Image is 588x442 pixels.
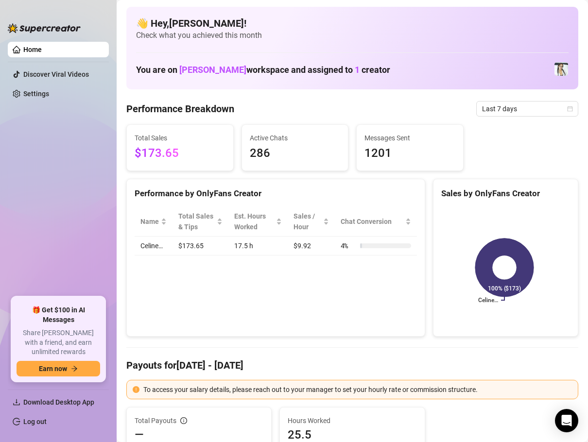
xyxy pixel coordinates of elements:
[136,30,569,41] span: Check what you achieved this month
[554,62,568,76] img: Celine
[8,23,81,33] img: logo-BBDzfeDw.svg
[173,237,228,255] td: $173.65
[23,46,42,53] a: Home
[173,207,228,237] th: Total Sales & Tips
[126,358,578,372] h4: Payouts for [DATE] - [DATE]
[250,133,341,143] span: Active Chats
[178,211,215,232] span: Total Sales & Tips
[23,398,94,406] span: Download Desktop App
[288,415,416,426] span: Hours Worked
[441,187,570,200] div: Sales by OnlyFans Creator
[23,90,49,98] a: Settings
[135,144,225,163] span: $173.65
[135,187,417,200] div: Performance by OnlyFans Creator
[126,102,234,116] h4: Performance Breakdown
[180,417,187,424] span: info-circle
[13,398,20,406] span: download
[179,65,246,75] span: [PERSON_NAME]
[135,133,225,143] span: Total Sales
[341,216,403,227] span: Chat Conversion
[335,207,417,237] th: Chat Conversion
[555,409,578,432] div: Open Intercom Messenger
[364,144,455,163] span: 1201
[135,415,176,426] span: Total Payouts
[17,306,100,324] span: 🎁 Get $100 in AI Messages
[234,211,274,232] div: Est. Hours Worked
[23,418,47,425] a: Log out
[136,65,390,75] h1: You are on workspace and assigned to creator
[567,106,573,112] span: calendar
[71,365,78,372] span: arrow-right
[23,70,89,78] a: Discover Viral Videos
[478,297,498,304] text: Celine…
[135,237,173,255] td: Celine…
[364,133,455,143] span: Messages Sent
[17,361,100,376] button: Earn nowarrow-right
[140,216,159,227] span: Name
[341,240,356,251] span: 4 %
[355,65,360,75] span: 1
[17,328,100,357] span: Share [PERSON_NAME] with a friend, and earn unlimited rewards
[136,17,569,30] h4: 👋 Hey, [PERSON_NAME] !
[250,144,341,163] span: 286
[143,384,572,395] div: To access your salary details, please reach out to your manager to set your hourly rate or commis...
[288,237,335,255] td: $9.92
[135,207,173,237] th: Name
[288,207,335,237] th: Sales / Hour
[133,386,139,393] span: exclamation-circle
[228,237,288,255] td: 17.5 h
[39,365,67,373] span: Earn now
[294,211,321,232] span: Sales / Hour
[482,102,572,116] span: Last 7 days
